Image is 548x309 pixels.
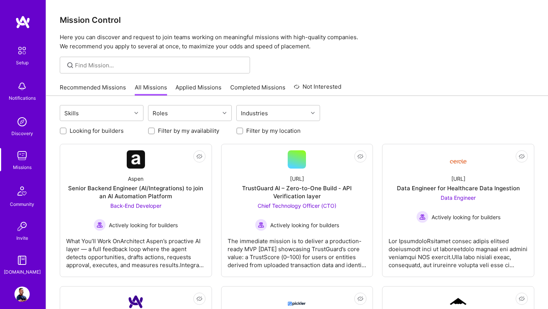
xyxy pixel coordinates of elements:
[14,219,30,234] img: Invite
[14,148,30,163] img: teamwork
[70,127,124,135] label: Looking for builders
[14,43,30,59] img: setup
[449,153,467,166] img: Company Logo
[158,127,219,135] label: Filter by my availability
[223,111,226,115] i: icon Chevron
[230,83,285,96] a: Completed Missions
[432,213,500,221] span: Actively looking for builders
[389,150,528,271] a: Company Logo[URL]Data Engineer for Healthcare Data IngestionData Engineer Actively looking for bu...
[14,253,30,268] img: guide book
[66,231,205,269] div: What You’ll Work OnArchitect Aspen’s proactive AI layer — a full feedback loop where the agent de...
[449,297,467,307] img: Company Logo
[62,108,81,119] div: Skills
[228,231,367,269] div: The immediate mission is to deliver a production-ready MVP [DATE] showcasing TrustGuard’s core va...
[196,153,202,159] i: icon EyeClosed
[109,221,178,229] span: Actively looking for builders
[60,15,534,25] h3: Mission Control
[311,111,315,115] i: icon Chevron
[270,221,339,229] span: Actively looking for builders
[15,15,30,29] img: logo
[14,287,30,302] img: User Avatar
[10,200,34,208] div: Community
[66,184,205,200] div: Senior Backend Engineer (AI/Integrations) to join an AI Automation Platform
[13,163,32,171] div: Missions
[94,219,106,231] img: Actively looking for builders
[128,175,143,183] div: Aspen
[66,150,205,271] a: Company LogoAspenSenior Backend Engineer (AI/Integrations) to join an AI Automation PlatformBack-...
[151,108,170,119] div: Roles
[196,296,202,302] i: icon EyeClosed
[357,296,363,302] i: icon EyeClosed
[14,114,30,129] img: discovery
[127,150,145,169] img: Company Logo
[288,295,306,309] img: Company Logo
[134,111,138,115] i: icon Chevron
[294,82,341,96] a: Not Interested
[110,202,161,209] span: Back-End Developer
[60,83,126,96] a: Recommended Missions
[246,127,301,135] label: Filter by my location
[290,175,304,183] div: [URL]
[16,59,29,67] div: Setup
[255,219,267,231] img: Actively looking for builders
[11,129,33,137] div: Discovery
[519,296,525,302] i: icon EyeClosed
[14,79,30,94] img: bell
[239,108,270,119] div: Industries
[519,153,525,159] i: icon EyeClosed
[13,182,31,200] img: Community
[13,287,32,302] a: User Avatar
[60,33,534,51] p: Here you can discover and request to join teams working on meaningful missions with high-quality ...
[228,184,367,200] div: TrustGuard AI – Zero-to-One Build - API Verification layer
[4,268,41,276] div: [DOMAIN_NAME]
[389,231,528,269] div: Lor IpsumdoloRsitamet consec adipis elitsed doeiusmodt inci ut laboreetdolo magnaal eni admini ve...
[175,83,221,96] a: Applied Missions
[16,234,28,242] div: Invite
[357,153,363,159] i: icon EyeClosed
[258,202,336,209] span: Chief Technology Officer (CTO)
[441,194,476,201] span: Data Engineer
[451,175,465,183] div: [URL]
[397,184,520,192] div: Data Engineer for Healthcare Data Ingestion
[9,94,36,102] div: Notifications
[416,211,429,223] img: Actively looking for builders
[66,61,75,70] i: icon SearchGrey
[135,83,167,96] a: All Missions
[75,61,244,69] input: Find Mission...
[228,150,367,271] a: [URL]TrustGuard AI – Zero-to-One Build - API Verification layerChief Technology Officer (CTO) Act...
